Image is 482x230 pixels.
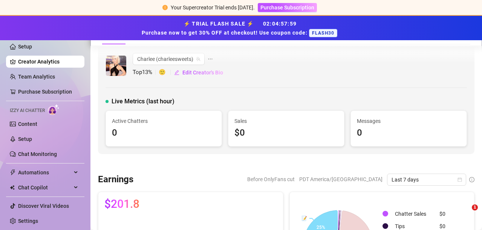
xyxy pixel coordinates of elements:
span: Edit Creator's Bio [182,70,223,76]
span: edit [174,70,179,75]
iframe: Intercom live chat [456,204,474,222]
span: 02 : 04 : 57 : 59 [263,21,297,27]
text: 📝 [301,215,307,221]
a: Purchase Subscription [18,89,72,95]
div: $0 [439,210,459,218]
a: Purchase Subscription [258,5,317,11]
a: Setup [18,44,32,50]
strong: Purchase now to get 30% OFF at checkout! Use coupon code: [142,30,309,36]
span: $201.8 [104,198,139,210]
span: calendar [458,177,462,182]
span: team [196,57,200,61]
div: 0 [357,126,461,140]
span: Top 13 % [133,68,159,77]
a: Discover Viral Videos [18,203,69,209]
span: Before OnlyFans cut [247,174,295,185]
img: AI Chatter [48,104,60,115]
span: FLASH30 [309,29,337,37]
span: 🙂 [159,68,174,77]
td: Chatter Sales [392,208,436,219]
img: Charlee [106,56,126,76]
strong: ⚡ TRIAL FLASH SALE ⚡ [142,21,340,36]
span: exclamation-circle [162,5,168,10]
button: Edit Creator's Bio [174,67,223,79]
span: Last 7 days [392,174,462,185]
span: Sales [234,117,338,125]
span: Your Supercreator Trial ends [DATE]. [171,5,255,11]
span: Charlee (charleesweets) [137,53,200,65]
a: Creator Analytics [18,56,78,68]
div: $0 [234,126,338,140]
span: Messages [357,117,461,125]
span: info-circle [469,177,474,182]
span: Active Chatters [112,117,216,125]
span: Purchase Subscription [260,5,314,11]
img: Chat Copilot [10,185,15,190]
a: Setup [18,136,32,142]
span: Izzy AI Chatter [10,107,45,114]
a: Settings [18,218,38,224]
button: Purchase Subscription [258,3,317,12]
a: Team Analytics [18,74,55,80]
span: Automations [18,166,72,179]
span: thunderbolt [10,169,16,176]
a: Content [18,121,37,127]
div: 0 [112,126,216,140]
span: Chat Copilot [18,182,72,194]
span: 1 [472,204,478,210]
a: Chat Monitoring [18,151,57,157]
span: Live Metrics (last hour) [112,97,174,106]
h3: Earnings [98,174,133,186]
span: ellipsis [208,53,213,65]
span: PDT America/[GEOGRAPHIC_DATA] [299,174,383,185]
